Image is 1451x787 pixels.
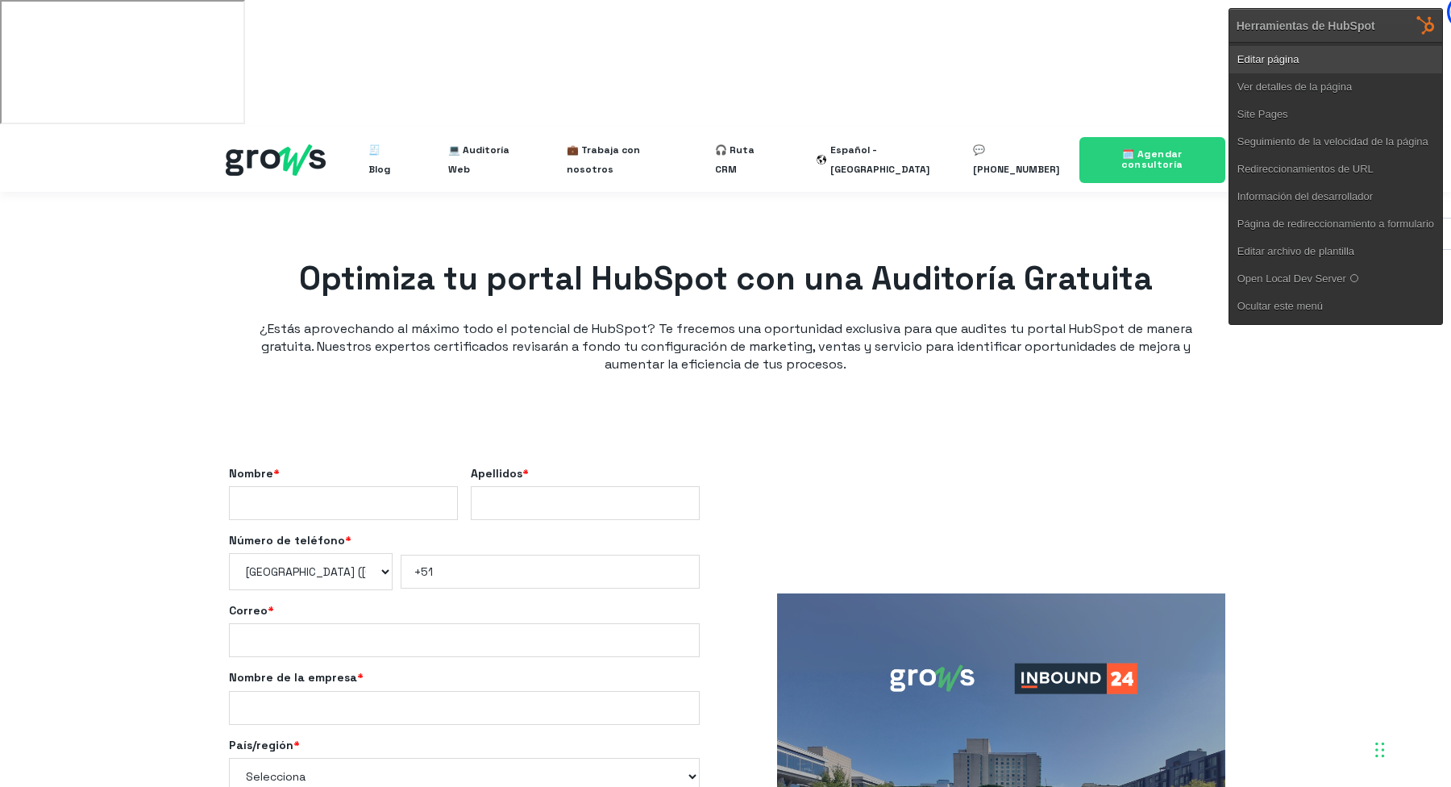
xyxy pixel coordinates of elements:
a: 💼 Trabaja con nosotros [567,134,663,185]
span: Apellidos [471,466,522,481]
a: Seguimiento de la velocidad de la página [1229,128,1442,156]
div: Español - [GEOGRAPHIC_DATA] [830,140,947,179]
a: Ver detalles de la página [1229,73,1442,101]
h1: Optimiza tu portal HubSpot con una Auditoría Gratuita [242,256,1209,302]
a: Editar página [1229,46,1442,73]
a: Open Local Dev Server [1229,265,1442,293]
iframe: Chat Widget [1370,710,1451,787]
a: Editar archivo de plantilla [1229,238,1442,265]
a: 🎧 Ruta CRM [715,134,765,185]
a: 🧾 Blog [368,134,397,185]
a: 🗓️ Agendar consultoría [1079,137,1225,182]
img: grows - hubspot [226,144,326,176]
span: Número de teléfono [229,533,345,548]
span: Correo [229,603,268,618]
a: Site Pages [1229,101,1442,128]
a: 💬 [PHONE_NUMBER] [973,134,1059,185]
img: Interruptor del menú de herramientas de HubSpot [1409,8,1443,42]
span: Nombre de la empresa [229,670,357,685]
span: 🗓️ Agendar consultoría [1121,148,1183,171]
div: Widget de chat [1370,710,1451,787]
span: País/región [229,738,293,752]
span: Nombre [229,466,273,481]
a: Página de redireccionamiento a formulario [1229,210,1442,238]
div: Herramientas de HubSpot [1237,19,1375,33]
div: Herramientas de HubSpot Editar páginaVer detalles de la páginaSite PagesSeguimiento de la velocid... [1229,8,1443,325]
a: Información del desarrollador [1229,183,1442,210]
p: ¿Estás aprovechando al máximo todo el potencial de HubSpot? Te frecemos una oportunidad exclusiva... [242,320,1209,373]
div: Arrastrar [1375,726,1385,774]
a: Redireccionamientos de URL [1229,156,1442,183]
a: Ocultar este menú [1229,293,1442,320]
a: 💻 Auditoría Web [448,134,515,185]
